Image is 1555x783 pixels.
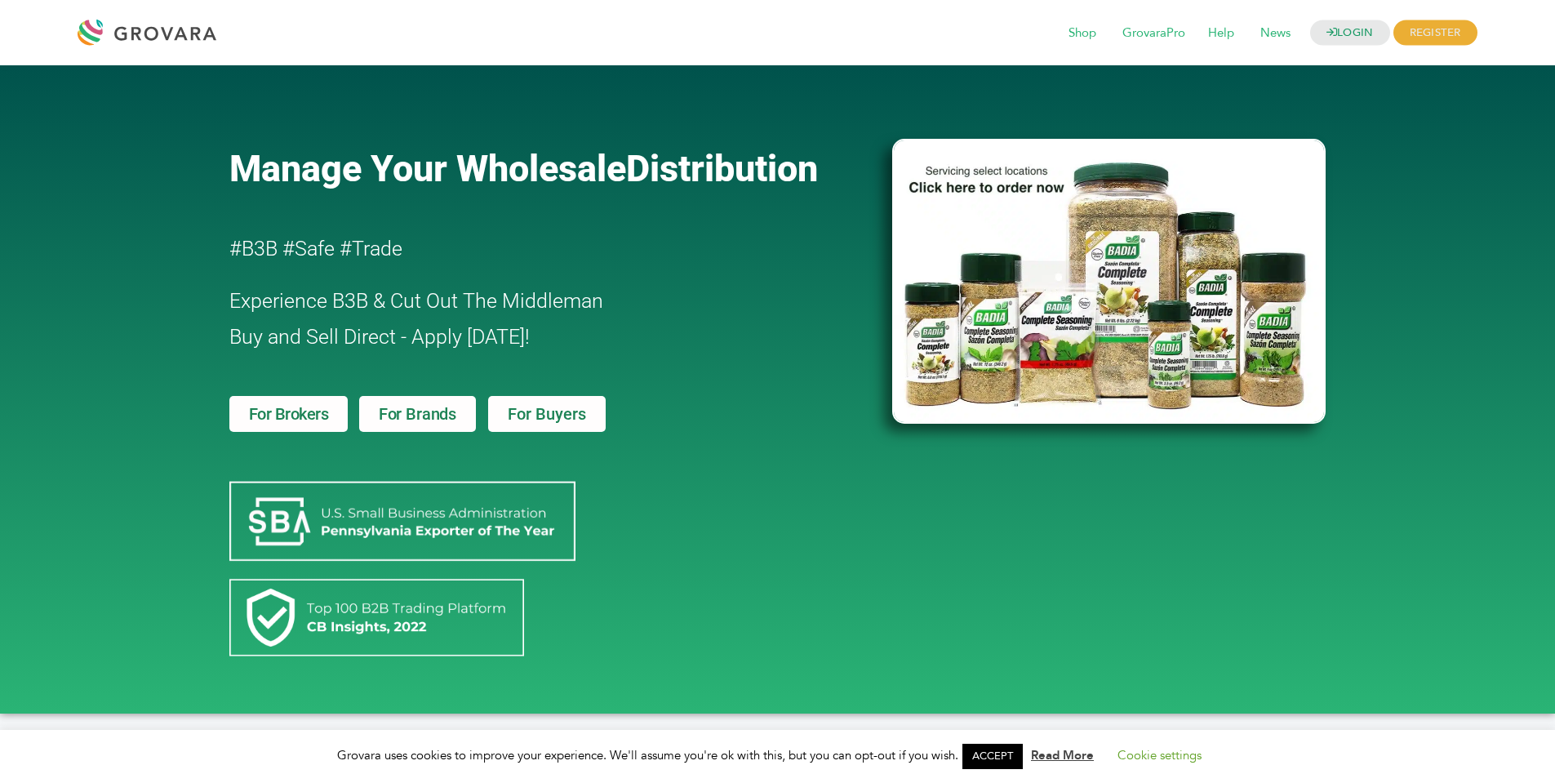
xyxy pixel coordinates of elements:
[1197,24,1246,42] a: Help
[359,396,476,432] a: For Brands
[962,744,1023,769] a: ACCEPT
[229,396,349,432] a: For Brokers
[379,406,456,422] span: For Brands
[1057,24,1108,42] a: Shop
[508,406,586,422] span: For Buyers
[1249,24,1302,42] a: News
[1111,18,1197,49] span: GrovaraPro
[249,406,329,422] span: For Brokers
[229,231,799,267] h2: #B3B #Safe #Trade
[1111,24,1197,42] a: GrovaraPro
[1249,18,1302,49] span: News
[1057,18,1108,49] span: Shop
[1310,20,1390,46] a: LOGIN
[1197,18,1246,49] span: Help
[1031,747,1094,763] a: Read More
[229,147,866,190] a: Manage Your WholesaleDistribution
[229,147,626,190] span: Manage Your Wholesale
[337,747,1218,763] span: Grovara uses cookies to improve your experience. We'll assume you're ok with this, but you can op...
[488,396,606,432] a: For Buyers
[1393,20,1477,46] span: REGISTER
[1117,747,1202,763] a: Cookie settings
[626,147,818,190] span: Distribution
[229,325,530,349] span: Buy and Sell Direct - Apply [DATE]!
[229,289,603,313] span: Experience B3B & Cut Out The Middleman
